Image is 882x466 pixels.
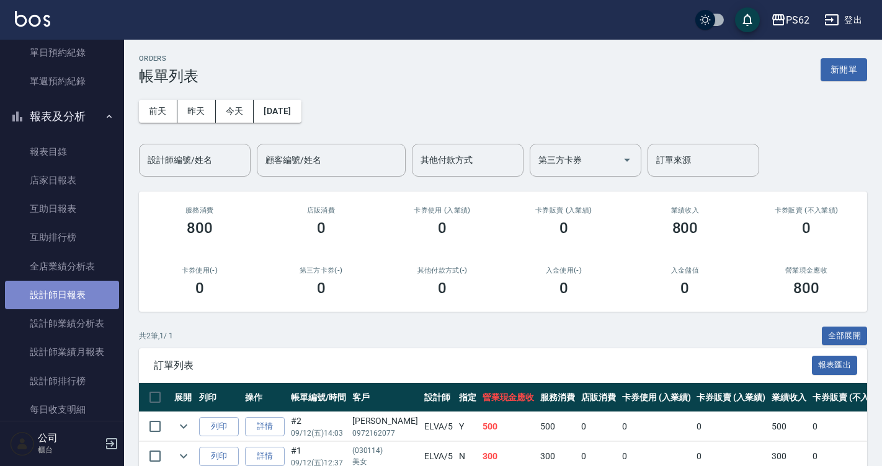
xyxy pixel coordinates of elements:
h2: 入金使用(-) [518,266,610,275]
th: 卡券使用 (入業績) [619,383,694,412]
th: 帳單編號/時間 [288,383,349,412]
button: [DATE] [254,100,301,123]
button: 前天 [139,100,177,123]
h2: 業績收入 [639,206,731,214]
a: 詳情 [245,447,285,466]
th: 營業現金應收 [479,383,538,412]
p: 09/12 (五) 14:03 [291,428,346,439]
a: 設計師排行榜 [5,367,119,395]
h2: 其他付款方式(-) [396,266,488,275]
h3: 帳單列表 [139,68,198,85]
a: 報表目錄 [5,138,119,166]
a: 設計師業績月報表 [5,338,119,366]
a: 單週預約紀錄 [5,67,119,95]
img: Person [10,431,35,456]
a: 互助排行榜 [5,223,119,252]
h3: 0 [317,279,326,297]
img: Logo [15,11,50,27]
span: 訂單列表 [154,359,812,372]
button: 全部展開 [822,327,868,346]
button: 昨天 [177,100,216,123]
button: 報表匯出 [812,356,858,375]
th: 指定 [456,383,479,412]
th: 列印 [196,383,242,412]
td: 500 [479,412,538,441]
h2: ORDERS [139,55,198,63]
h3: 0 [438,219,447,237]
th: 服務消費 [537,383,578,412]
h3: 0 [559,219,568,237]
p: 0972162077 [352,428,418,439]
th: 業績收入 [768,383,809,412]
button: 列印 [199,447,239,466]
h3: 800 [672,219,698,237]
div: PS62 [786,12,809,28]
h2: 入金儲值 [639,266,731,275]
a: 設計師日報表 [5,281,119,309]
a: 全店業績分析表 [5,252,119,281]
p: (030114) [352,445,383,456]
th: 操作 [242,383,288,412]
th: 設計師 [421,383,456,412]
p: 共 2 筆, 1 / 1 [139,330,173,341]
h2: 卡券販賣 (不入業績) [760,206,852,214]
th: 卡券販賣 (入業績) [693,383,768,412]
button: 登出 [819,9,867,32]
td: ELVA /5 [421,412,456,441]
button: 今天 [216,100,254,123]
h2: 第三方卡券(-) [275,266,367,275]
th: 展開 [171,383,196,412]
td: Y [456,412,479,441]
div: [PERSON_NAME] [352,415,418,428]
h3: 0 [317,219,326,237]
h3: 0 [680,279,689,297]
a: 新開單 [821,63,867,75]
th: 客戶 [349,383,421,412]
h3: 0 [559,279,568,297]
a: 每日收支明細 [5,395,119,424]
h3: 0 [802,219,811,237]
h2: 店販消費 [275,206,367,214]
h2: 營業現金應收 [760,266,852,275]
h3: 800 [187,219,213,237]
p: 櫃台 [38,444,101,455]
td: 500 [537,412,578,441]
td: 0 [619,412,694,441]
button: 新開單 [821,58,867,81]
h3: 0 [195,279,204,297]
button: expand row [174,447,193,465]
h2: 卡券使用 (入業績) [396,206,488,214]
a: 店家日報表 [5,166,119,195]
button: Open [617,150,637,170]
a: 單日預約紀錄 [5,38,119,67]
h2: 卡券使用(-) [154,266,246,275]
td: 0 [693,412,768,441]
a: 互助日報表 [5,195,119,223]
button: 列印 [199,417,239,436]
button: save [735,7,760,32]
a: 報表匯出 [812,359,858,371]
td: 0 [578,412,619,441]
h3: 服務消費 [154,206,246,214]
td: 500 [768,412,809,441]
h3: 800 [793,279,819,297]
button: PS62 [766,7,814,33]
th: 店販消費 [578,383,619,412]
a: 設計師業績分析表 [5,309,119,338]
h3: 0 [438,279,447,297]
h5: 公司 [38,432,101,444]
button: expand row [174,417,193,436]
h2: 卡券販賣 (入業績) [518,206,610,214]
td: #2 [288,412,349,441]
button: 報表及分析 [5,100,119,133]
a: 詳情 [245,417,285,436]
